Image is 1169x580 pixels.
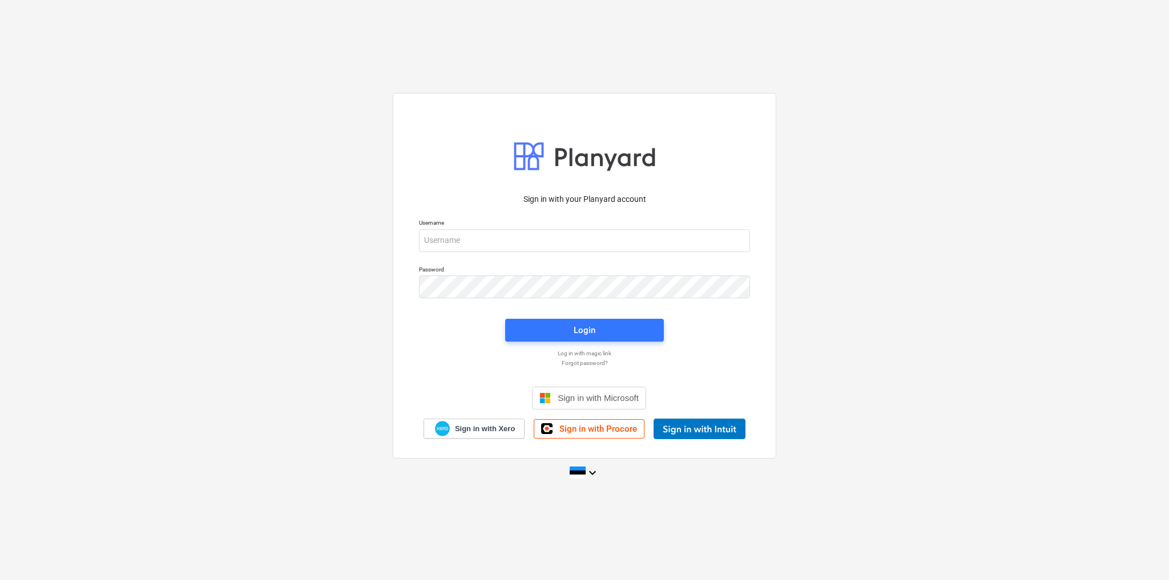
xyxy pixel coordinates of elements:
[539,392,551,404] img: Microsoft logo
[419,219,750,229] p: Username
[413,359,756,367] a: Forgot password?
[419,193,750,205] p: Sign in with your Planyard account
[534,419,644,439] a: Sign in with Procore
[455,424,515,434] span: Sign in with Xero
[419,229,750,252] input: Username
[558,393,639,403] span: Sign in with Microsoft
[435,421,450,436] img: Xero logo
[419,266,750,275] p: Password
[505,319,664,342] button: Login
[574,323,595,338] div: Login
[413,350,756,357] a: Log in with magic link
[424,419,525,439] a: Sign in with Xero
[559,424,637,434] span: Sign in with Procore
[586,466,599,480] i: keyboard_arrow_down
